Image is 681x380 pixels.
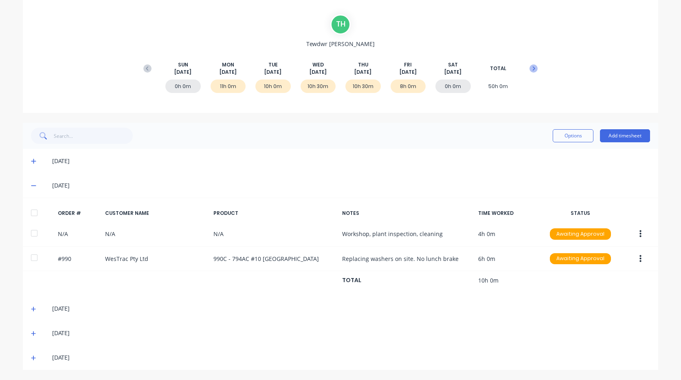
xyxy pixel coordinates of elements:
div: 11h 0m [211,80,246,93]
button: Awaiting Approval [549,253,611,265]
div: [DATE] [52,329,650,338]
div: CUSTOMER NAME [105,210,207,217]
div: STATUS [546,210,615,217]
div: 10h 0m [255,80,291,93]
span: WED [312,61,324,68]
div: 0h 0m [165,80,201,93]
div: [DATE] [52,353,650,362]
div: 50h 0m [481,80,516,93]
div: NOTES [342,210,472,217]
span: TOTAL [490,65,506,72]
div: T H [330,14,351,35]
div: TIME WORKED [478,210,539,217]
span: [DATE] [444,68,461,76]
span: SAT [448,61,458,68]
button: Awaiting Approval [549,228,611,240]
div: Awaiting Approval [550,253,611,265]
span: MON [222,61,234,68]
span: [DATE] [400,68,417,76]
span: [DATE] [220,68,237,76]
span: TUE [268,61,278,68]
div: [DATE] [52,157,650,166]
div: PRODUCT [213,210,336,217]
div: ORDER # [58,210,99,217]
span: [DATE] [310,68,327,76]
div: 10h 30m [301,80,336,93]
input: Search... [54,128,133,144]
div: 8h 0m [391,80,426,93]
div: [DATE] [52,304,650,313]
span: Tewdwr [PERSON_NAME] [306,40,375,48]
button: Add timesheet [600,129,650,142]
div: 10h 30m [345,80,381,93]
span: FRI [404,61,412,68]
span: THU [358,61,368,68]
span: SUN [178,61,188,68]
div: [DATE] [52,181,650,190]
span: [DATE] [174,68,191,76]
span: [DATE] [264,68,281,76]
span: [DATE] [354,68,371,76]
button: Options [553,129,593,142]
div: Awaiting Approval [550,228,611,240]
div: 0h 0m [435,80,471,93]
